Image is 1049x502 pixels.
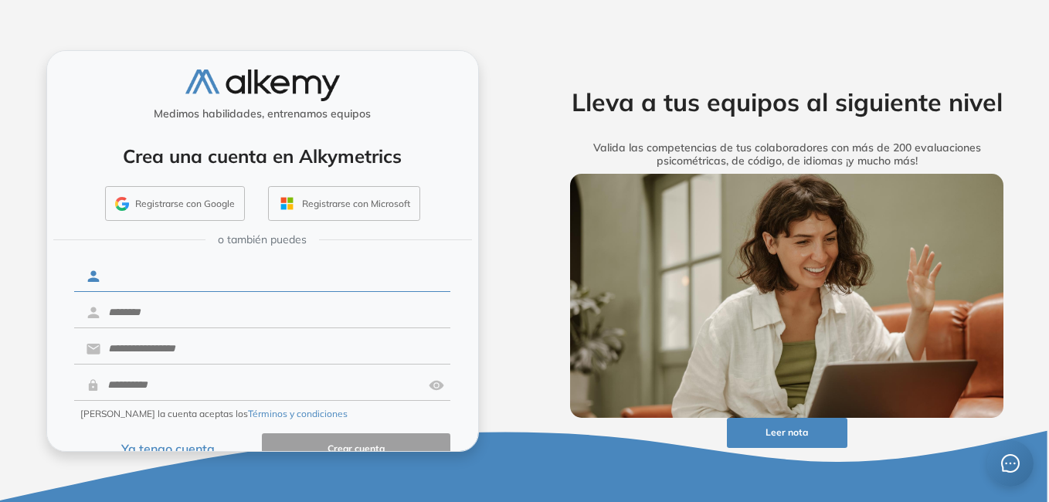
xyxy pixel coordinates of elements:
[570,174,1004,418] img: img-more-info
[185,70,340,101] img: logo-alkemy
[53,107,472,120] h5: Medimos habilidades, entrenamos equipos
[429,371,444,400] img: asd
[278,195,296,212] img: OUTLOOK_ICON
[1001,454,1020,473] span: message
[74,433,263,463] button: Ya tengo cuenta
[262,433,450,463] button: Crear cuenta
[546,87,1028,117] h2: Lleva a tus equipos al siguiente nivel
[268,186,420,222] button: Registrarse con Microsoft
[115,197,129,211] img: GMAIL_ICON
[80,407,348,421] span: [PERSON_NAME] la cuenta aceptas los
[727,418,847,448] button: Leer nota
[67,145,458,168] h4: Crea una cuenta en Alkymetrics
[248,407,348,421] button: Términos y condiciones
[218,232,307,248] span: o también puedes
[105,186,245,222] button: Registrarse con Google
[546,141,1028,168] h5: Valida las competencias de tus colaboradores con más de 200 evaluaciones psicométricas, de código...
